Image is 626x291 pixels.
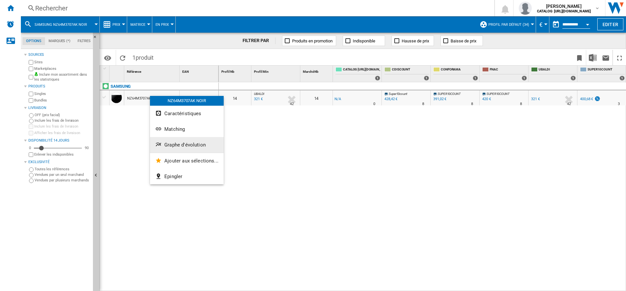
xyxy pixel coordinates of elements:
[150,106,224,121] button: Caractéristiques
[150,169,224,184] button: Epingler...
[150,96,224,106] div: NZ64M3707AK NOIR
[150,153,224,169] button: Ajouter aux sélections...
[164,111,201,116] span: Caractéristiques
[164,158,218,164] span: Ajouter aux sélections...
[150,137,224,153] button: Graphe d'évolution
[164,174,182,179] span: Epingler
[164,126,185,132] span: Matching
[150,121,224,137] button: Matching
[164,142,206,148] span: Graphe d'évolution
